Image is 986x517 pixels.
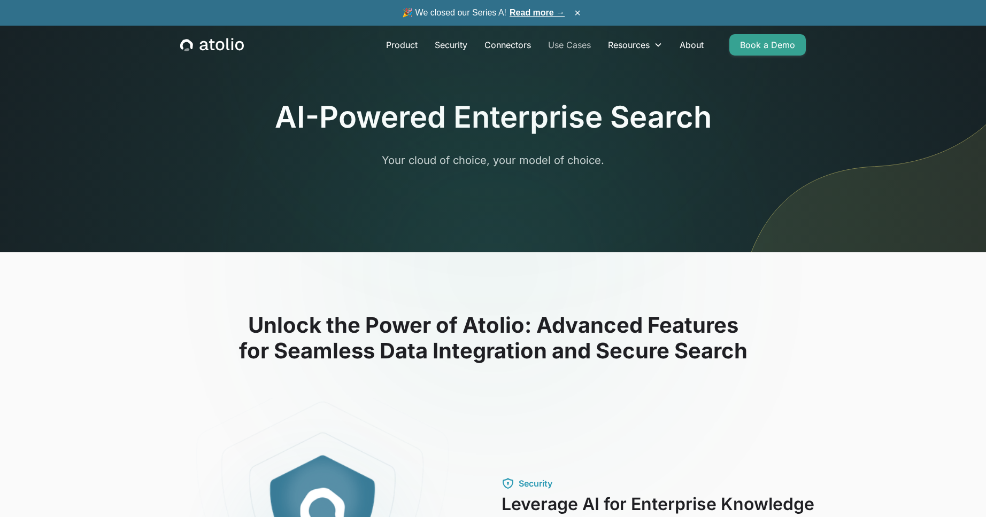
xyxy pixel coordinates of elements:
[275,99,712,135] h1: AI-Powered Enterprise Search
[729,34,806,56] a: Book a Demo
[151,312,835,364] h2: Unlock the Power of Atolio: Advanced Features for Seamless Data Integration and Secure Search
[599,34,671,56] div: Resources
[608,38,650,51] div: Resources
[540,34,599,56] a: Use Cases
[671,34,712,56] a: About
[180,38,244,52] a: home
[519,477,552,490] div: Security
[933,466,986,517] iframe: Chat Widget
[571,7,584,19] button: ×
[426,34,476,56] a: Security
[476,34,540,56] a: Connectors
[378,34,426,56] a: Product
[735,4,986,252] img: line
[288,152,698,168] p: Your cloud of choice, your model of choice.
[510,8,565,17] a: Read more →
[402,6,565,19] span: 🎉 We closed our Series A!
